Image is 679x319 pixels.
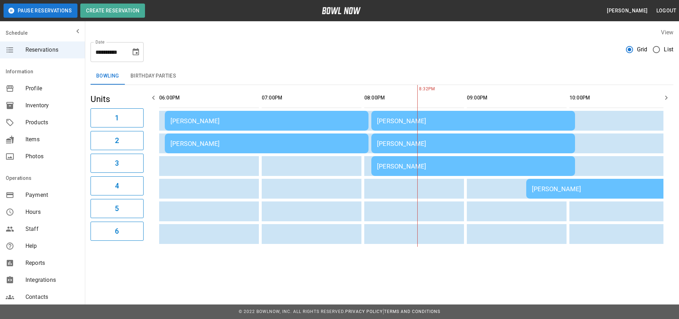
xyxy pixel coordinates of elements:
[80,4,145,18] button: Create Reservation
[661,29,673,36] label: View
[604,4,650,17] button: [PERSON_NAME]
[25,84,79,93] span: Profile
[377,163,569,170] div: [PERSON_NAME]
[91,131,144,150] button: 2
[129,45,143,59] button: Choose date, selected date is Sep 6, 2025
[25,118,79,127] span: Products
[637,45,648,54] span: Grid
[417,86,419,93] span: 8:32PM
[115,203,119,214] h6: 5
[91,176,144,195] button: 4
[170,117,363,125] div: [PERSON_NAME]
[91,199,144,218] button: 5
[384,309,440,314] a: Terms and Conditions
[115,112,119,124] h6: 1
[25,276,79,284] span: Integrations
[91,68,673,85] div: inventory tabs
[115,158,119,169] h6: 3
[115,226,119,237] h6: 6
[125,68,182,85] button: Birthday Parties
[91,222,144,241] button: 6
[25,101,79,110] span: Inventory
[91,108,144,127] button: 1
[25,191,79,199] span: Payment
[377,140,569,147] div: [PERSON_NAME]
[654,4,679,17] button: Logout
[664,45,673,54] span: List
[25,152,79,161] span: Photos
[115,135,119,146] h6: 2
[115,180,119,192] h6: 4
[91,93,144,105] h5: Units
[91,154,144,173] button: 3
[25,225,79,233] span: Staff
[25,135,79,144] span: Items
[25,242,79,250] span: Help
[4,4,77,18] button: Pause Reservations
[377,117,569,125] div: [PERSON_NAME]
[25,259,79,267] span: Reports
[170,140,363,147] div: [PERSON_NAME]
[25,293,79,301] span: Contacts
[322,7,361,14] img: logo
[25,46,79,54] span: Reservations
[345,309,383,314] a: Privacy Policy
[91,68,125,85] button: Bowling
[25,208,79,216] span: Hours
[239,309,345,314] span: © 2022 BowlNow, Inc. All Rights Reserved.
